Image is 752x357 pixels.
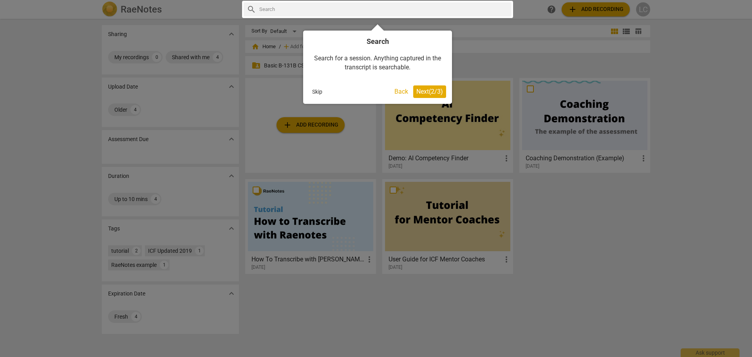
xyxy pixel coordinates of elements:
[309,46,446,80] div: Search for a session. Anything captured in the transcript is searchable.
[391,85,411,98] button: Back
[309,36,446,46] h4: Search
[413,85,446,98] button: Next
[309,86,325,98] button: Skip
[416,88,443,95] span: Next ( 2 / 3 )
